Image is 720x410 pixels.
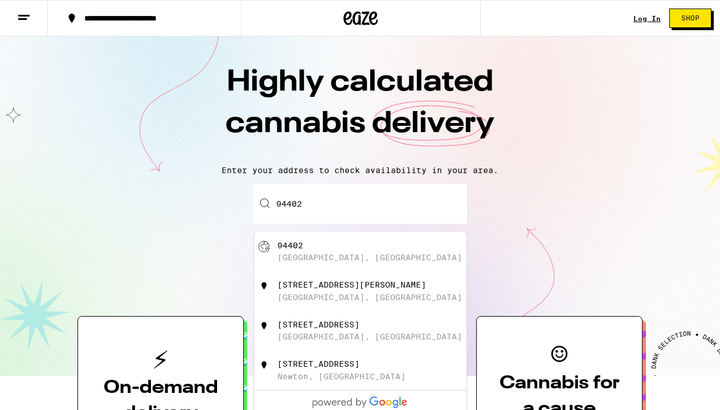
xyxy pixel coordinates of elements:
span: Shop [681,15,699,22]
img: location.svg [259,359,270,371]
div: [GEOGRAPHIC_DATA], [GEOGRAPHIC_DATA] [277,332,462,341]
button: Shop [669,9,711,28]
input: Enter your delivery address [253,184,467,224]
div: [STREET_ADDRESS] [277,320,359,329]
img: location.svg [259,320,270,331]
div: Newton, [GEOGRAPHIC_DATA] [277,372,406,381]
div: [GEOGRAPHIC_DATA], [GEOGRAPHIC_DATA] [277,253,462,262]
p: Enter your address to check availability in your area. [11,166,709,175]
img: global-pin.svg [259,241,270,252]
div: [GEOGRAPHIC_DATA], [GEOGRAPHIC_DATA] [277,293,462,302]
div: Log In [633,15,661,22]
h1: Highly calculated cannabis delivery [161,62,559,157]
div: [STREET_ADDRESS][PERSON_NAME] [277,280,426,289]
div: 94402 [277,241,303,250]
div: [STREET_ADDRESS] [277,359,359,368]
img: location.svg [259,280,270,292]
